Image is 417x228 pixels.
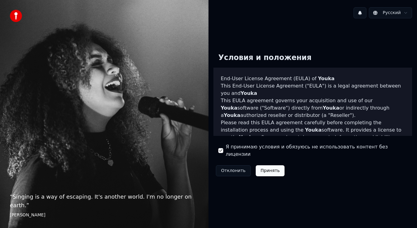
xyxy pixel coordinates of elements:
[10,192,199,210] p: “ Singing is a way of escaping. It's another world. I'm no longer on earth. ”
[323,105,339,111] span: Youka
[213,48,316,68] div: Условия и положения
[241,90,257,96] span: Youka
[318,76,335,81] span: Youka
[221,75,405,82] h3: End-User License Agreement (EULA) of
[226,143,407,158] label: Я принимаю условия и обязуюсь не использовать контент без лицензии
[221,105,237,111] span: Youka
[256,165,285,176] button: Принять
[221,119,405,148] p: Please read this EULA agreement carefully before completing the installation process and using th...
[221,97,405,119] p: This EULA agreement governs your acquisition and use of our software ("Software") directly from o...
[10,10,22,22] img: youka
[221,82,405,97] p: This End-User License Agreement ("EULA") is a legal agreement between you and
[305,127,322,133] span: Youka
[10,212,199,218] footer: [PERSON_NAME]
[216,165,251,176] button: Отклонить
[224,112,240,118] span: Youka
[239,134,256,140] span: Youka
